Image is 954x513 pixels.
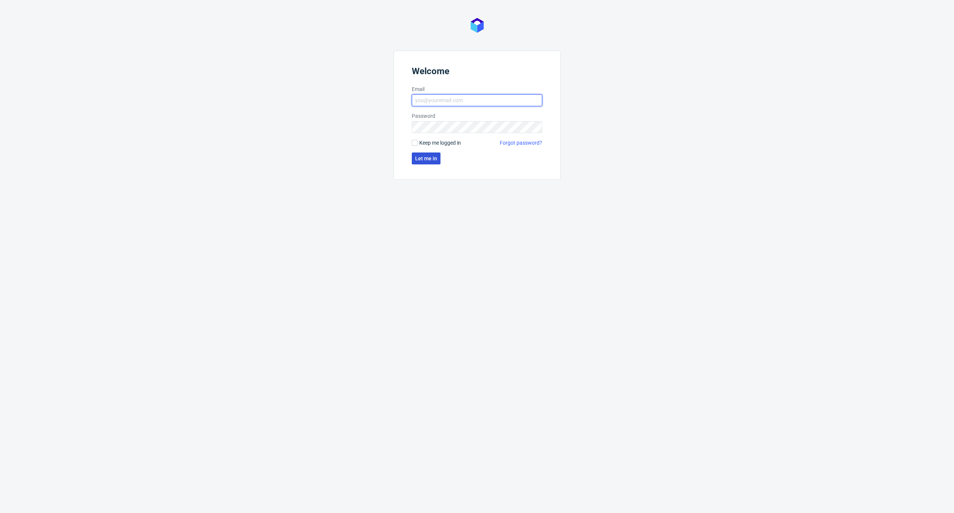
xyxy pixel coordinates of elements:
label: Password [412,112,542,120]
header: Welcome [412,66,542,79]
button: Let me in [412,152,440,164]
span: Keep me logged in [419,139,461,147]
a: Forgot password? [500,139,542,147]
span: Let me in [415,156,437,161]
input: you@youremail.com [412,94,542,106]
label: Email [412,85,542,93]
